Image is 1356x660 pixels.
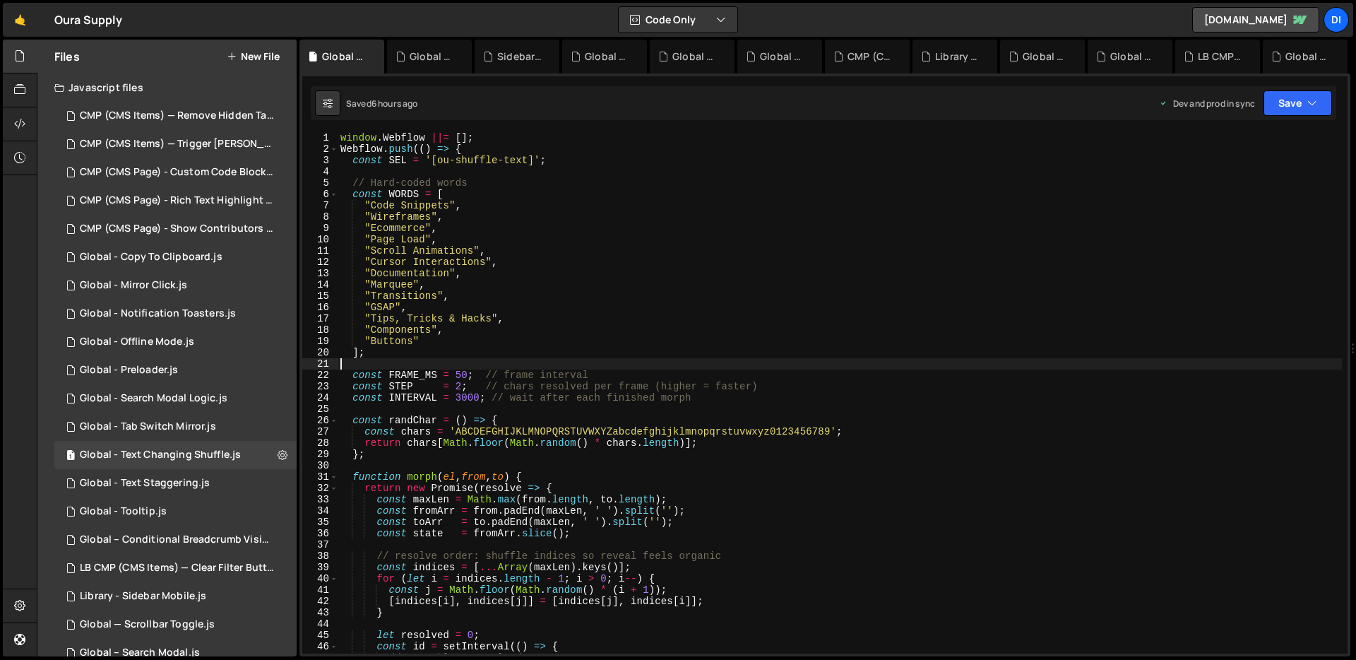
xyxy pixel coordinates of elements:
[302,403,338,415] div: 25
[585,49,630,64] div: Global - Text Staggering.css
[302,415,338,426] div: 26
[302,313,338,324] div: 17
[302,189,338,200] div: 6
[302,437,338,449] div: 28
[302,573,338,584] div: 40
[302,143,338,155] div: 2
[54,413,297,441] div: 14937/44975.js
[302,200,338,211] div: 7
[302,494,338,505] div: 33
[302,336,338,347] div: 19
[54,384,297,413] div: 14937/44851.js
[80,138,275,151] div: CMP (CMS Items) — Trigger [PERSON_NAME] on Save.js
[619,7,737,33] button: Code Only
[54,243,297,271] div: 14937/44582.js
[3,3,37,37] a: 🤙
[302,290,338,302] div: 15
[54,554,302,582] div: 14937/43376.js
[1110,49,1155,64] div: Global - Notification Toasters.js
[54,271,297,300] div: 14937/44471.js
[302,449,338,460] div: 29
[54,102,302,130] div: 14937/43535.js
[54,469,297,497] div: 14937/44781.js
[302,471,338,483] div: 31
[80,562,275,574] div: LB CMP (CMS Items) — Clear Filter Buttons.js
[80,534,275,546] div: Global – Conditional Breadcrumb Visibility.js
[302,505,338,517] div: 34
[302,177,338,189] div: 5
[54,582,297,611] div: 14937/44593.js
[302,426,338,437] div: 27
[80,166,275,179] div: CMP (CMS Page) - Custom Code Block Setup.js
[302,279,338,290] div: 14
[80,364,178,377] div: Global - Preloader.js
[54,215,302,243] div: 14937/44194.js
[227,51,280,62] button: New File
[1285,49,1331,64] div: Global - Copy To Clipboard.js
[80,449,241,461] div: Global - Text Changing Shuffle.js
[54,526,302,554] div: 14937/44170.js
[302,517,338,528] div: 35
[302,155,338,166] div: 3
[672,49,718,64] div: Global - Search Modal Logic.js
[80,251,222,264] div: Global - Copy To Clipboard.js
[302,211,338,223] div: 8
[80,223,275,235] div: CMP (CMS Page) - Show Contributors Name.js
[302,550,338,562] div: 38
[66,451,75,462] span: 1
[1192,7,1319,33] a: [DOMAIN_NAME]
[302,166,338,177] div: 4
[54,356,297,384] div: 14937/43958.js
[302,370,338,381] div: 22
[54,187,302,215] div: 14937/44597.js
[322,49,367,64] div: Global - Text Changing Shuffle.js
[302,381,338,392] div: 23
[302,483,338,494] div: 32
[302,268,338,279] div: 13
[80,307,236,320] div: Global - Notification Toasters.js
[302,324,338,336] div: 18
[302,257,338,268] div: 12
[80,505,167,518] div: Global - Tooltip.js
[1263,90,1332,116] button: Save
[54,611,297,639] div: 14937/39947.js
[80,279,187,292] div: Global - Mirror Click.js
[302,358,338,370] div: 21
[346,98,418,110] div: Saved
[302,223,338,234] div: 9
[302,539,338,550] div: 37
[1023,49,1068,64] div: Global - Offline Mode.js
[1198,49,1243,64] div: LB CMP (CMS Items) — Clear Filter Buttons.js
[302,460,338,471] div: 30
[80,392,227,405] div: Global - Search Modal Logic.js
[847,49,893,64] div: CMP (CMS Page) - Rich Text Highlight Pill.js
[302,132,338,143] div: 1
[302,302,338,313] div: 16
[302,562,338,573] div: 39
[54,49,80,64] h2: Files
[302,245,338,257] div: 11
[302,234,338,245] div: 10
[54,130,302,158] div: 14937/43515.js
[935,49,980,64] div: Library - Sidebar Mobile.js
[54,497,297,526] div: 14937/44562.js
[302,584,338,596] div: 41
[54,441,297,469] div: Global - Text Changing Shuffle.js
[302,596,338,607] div: 42
[54,300,297,328] div: 14937/44585.js
[497,49,542,64] div: Sidebar — UI States & Interactions.css
[54,158,302,187] div: 14937/44281.js
[760,49,805,64] div: Global - Text Staggering.js
[302,630,338,641] div: 45
[302,392,338,403] div: 24
[302,641,338,652] div: 46
[80,647,200,659] div: Global – Search Modal.js
[302,528,338,539] div: 36
[302,607,338,618] div: 43
[80,420,216,433] div: Global - Tab Switch Mirror.js
[1159,98,1255,110] div: Dev and prod in sync
[410,49,455,64] div: Global - Tab Switch Mirror.js
[80,194,275,207] div: CMP (CMS Page) - Rich Text Highlight Pill.js
[80,618,215,631] div: Global — Scrollbar Toggle.js
[80,336,194,348] div: Global - Offline Mode.js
